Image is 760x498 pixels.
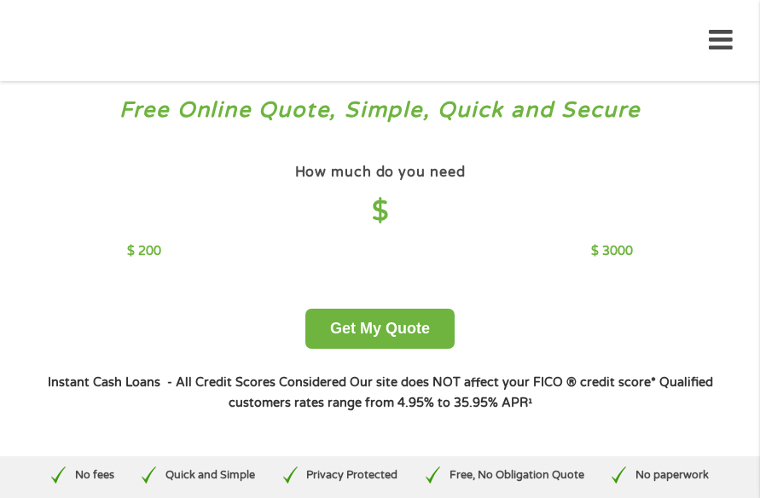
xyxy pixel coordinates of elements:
p: $ 200 [127,242,161,261]
strong: Our site does NOT affect your FICO ® credit score* [350,375,656,390]
p: No fees [75,467,114,484]
p: Quick and Simple [165,467,255,484]
p: Privacy Protected [306,467,397,484]
strong: Instant Cash Loans - All Credit Scores Considered [48,375,346,390]
h3: Free Online Quote, Simple, Quick and Secure [15,96,745,124]
h4: How much do you need [295,164,466,182]
button: Get My Quote [305,309,455,349]
p: Free, No Obligation Quote [450,467,584,484]
h4: $ [127,194,633,229]
p: No paperwork [635,467,709,484]
p: $ 3000 [591,242,633,261]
